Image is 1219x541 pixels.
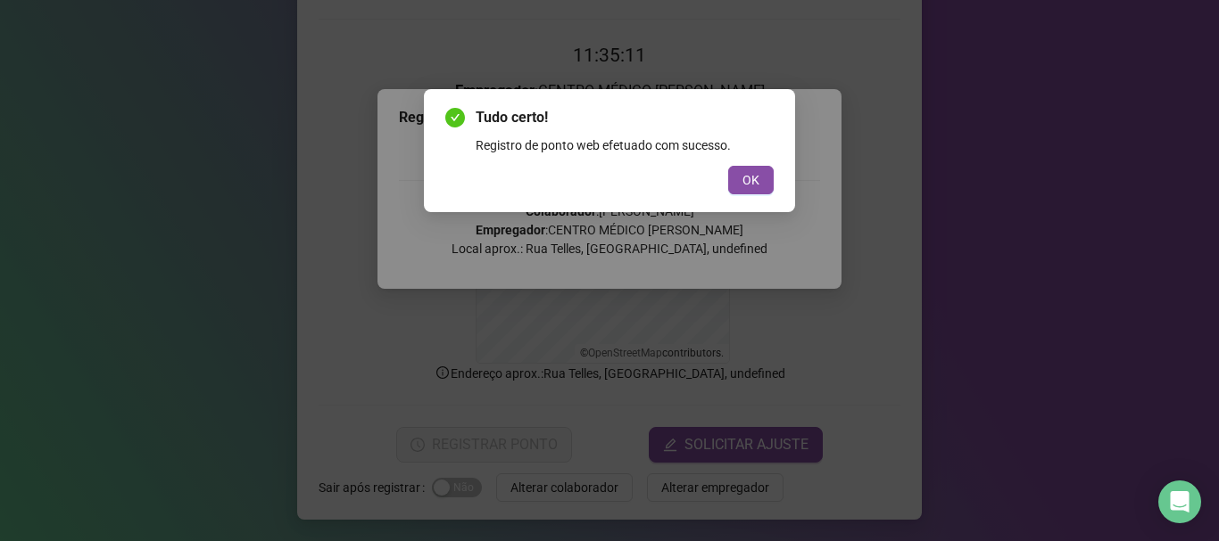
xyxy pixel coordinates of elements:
div: Open Intercom Messenger [1158,480,1201,523]
span: check-circle [445,108,465,127]
span: Tudo certo! [476,107,774,128]
div: Registro de ponto web efetuado com sucesso. [476,135,774,155]
button: OK [728,166,774,194]
span: OK [742,170,759,190]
